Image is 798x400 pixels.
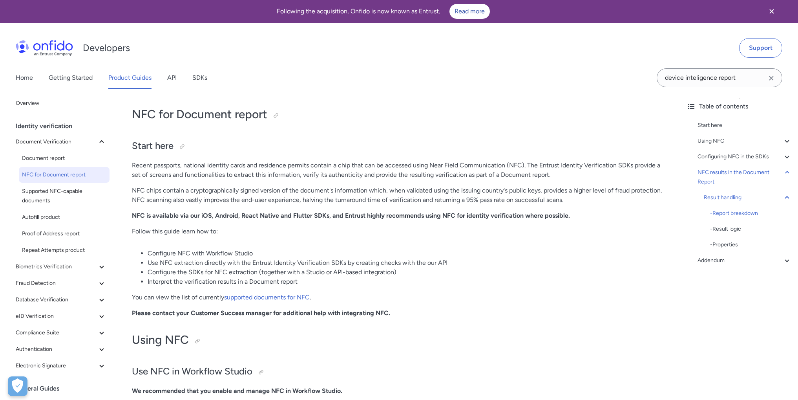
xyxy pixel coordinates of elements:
a: NFC for Document report [19,167,110,183]
div: General Guides [16,381,113,396]
span: Compliance Suite [16,328,97,338]
div: Following the acquisition, Onfido is now known as Entrust. [9,4,757,19]
a: Result handling [704,193,792,202]
span: Overview [16,99,106,108]
a: Using NFC [698,136,792,146]
li: Interpret the verification results in a Document report [148,277,665,286]
div: - Properties [710,240,792,250]
button: Fraud Detection [13,275,110,291]
strong: Please contact your Customer Success manager for additional help with integrating NFC. [132,309,390,317]
a: Supported NFC-capable documents [19,183,110,209]
h1: NFC for Document report [132,106,665,122]
span: Database Verification [16,295,97,305]
a: Home [16,67,33,89]
span: Electronic Signature [16,361,97,371]
a: Overview [13,95,110,111]
span: Repeat Attempts product [22,246,106,255]
div: Table of contents [687,102,792,111]
svg: Clear search field button [767,73,776,83]
span: Fraud Detection [16,279,97,288]
button: Open Preferences [8,376,27,396]
h1: Developers [83,42,130,54]
a: Support [739,38,782,58]
strong: NFC is available via our iOS, Android, React Native and Flutter SDKs, and Entrust highly recommen... [132,212,570,219]
span: Supported NFC-capable documents [22,187,106,206]
h2: Start here [132,139,665,153]
button: Compliance Suite [13,325,110,341]
a: Repeat Attempts product [19,242,110,258]
a: Document report [19,150,110,166]
div: Identity verification [16,118,113,134]
span: Proof of Address report [22,229,106,239]
li: Configure NFC with Workflow Studio [148,249,665,258]
svg: Close banner [767,7,776,16]
div: - Result logic [710,224,792,234]
h2: Use NFC in Workflow Studio [132,365,665,378]
a: -Properties [710,240,792,250]
div: Cookie Preferences [8,376,27,396]
button: Authentication [13,341,110,357]
button: Document Verification [13,134,110,150]
a: Addendum [698,256,792,265]
button: eID Verification [13,308,110,324]
img: Onfido Logo [16,40,73,56]
a: supported documents for NFC [224,294,310,301]
h1: Using NFC [132,332,665,348]
span: Document Verification [16,137,97,147]
span: Biometrics Verification [16,262,97,272]
strong: We recommended that you enable and manage NFC in Workflow Studio. [132,387,342,394]
p: NFC chips contain a cryptographically signed version of the document's information which, when va... [132,186,665,205]
span: Document report [22,154,106,163]
input: Onfido search input field [657,68,782,87]
a: Autofill product [19,209,110,225]
div: - Report breakdown [710,209,792,218]
a: Read more [449,4,490,19]
span: NFC for Document report [22,170,106,180]
p: Follow this guide learn how to: [132,227,665,236]
button: Biometrics Verification [13,259,110,275]
button: Close banner [757,2,786,21]
button: Database Verification [13,292,110,308]
a: -Report breakdown [710,209,792,218]
p: You can view the list of currently . [132,293,665,302]
a: Getting Started [49,67,93,89]
a: SDKs [192,67,207,89]
p: Recent passports, national identity cards and residence permits contain a chip that can be access... [132,161,665,180]
a: NFC results in the Document Report [698,168,792,187]
li: Use NFC extraction directly with the Entrust Identity Verification SDKs by creating checks with t... [148,258,665,268]
a: API [167,67,177,89]
a: Product Guides [108,67,152,89]
button: Electronic Signature [13,358,110,374]
span: Autofill product [22,213,106,222]
a: Proof of Address report [19,226,110,242]
span: Authentication [16,345,97,354]
a: Configuring NFC in the SDKs [698,152,792,161]
a: -Result logic [710,224,792,234]
li: Configure the SDKs for NFC extraction (together with a Studio or API-based integration) [148,268,665,277]
span: eID Verification [16,312,97,321]
a: Start here [698,121,792,130]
